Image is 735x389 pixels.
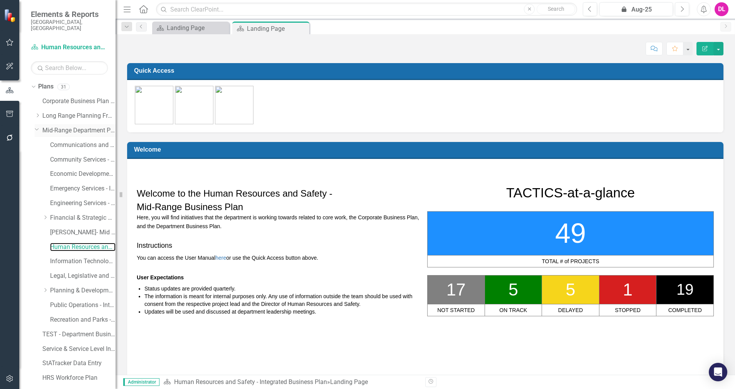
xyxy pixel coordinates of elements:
[42,126,116,135] a: Mid-Range Department Plans
[446,280,466,299] span: 17
[137,188,332,199] span: Welcome to the Human Resources and Safety -
[154,23,227,33] a: Landing Page
[668,307,702,313] span: COMPLETED
[50,228,116,237] a: [PERSON_NAME]- Mid Range Business Plan
[42,112,116,120] a: Long Range Planning Framework
[566,280,575,299] span: 5
[156,3,577,16] input: Search ClearPoint...
[599,2,673,16] button: Aug-25
[123,378,159,386] span: Administrator
[167,23,227,33] div: Landing Page
[50,286,116,295] a: Planning & Development - Integrated Business Plan
[175,86,213,124] img: Assignments.png
[50,199,116,208] a: Engineering Services - Integrated Business Plan
[50,141,116,150] a: Communications and Public Affairs - Integrated Business Plan ([DATE]-[DATE])
[709,363,727,381] div: Open Intercom Messenger
[144,308,423,316] li: Updates will be used and discussed at department leadership meetings.
[42,330,116,339] a: TEST - Department Business Plan
[137,274,184,280] span: User Expectations
[144,285,423,292] li: Status updates are provided quarterly.
[506,185,635,200] span: TACTICS-at-a-glance
[50,170,116,179] a: Economic Development - Integrated Business Plan
[215,255,226,261] a: here
[623,280,633,299] span: 1
[137,202,243,212] span: Mid-Range Business Plan
[247,24,307,33] div: Landing Page
[134,146,719,153] h3: Welcome
[163,378,420,387] div: »
[31,10,108,19] span: Elements & Reports
[50,243,116,252] a: Human Resources and Safety - Integrated Business Plan
[42,97,116,106] a: Corporate Business Plan ([DATE]-[DATE])
[715,2,728,16] button: DL
[50,272,116,280] a: Legal, Legislative and Records Services - Integrated Business Plan
[135,86,173,124] img: CBP-green%20v2.png
[42,374,116,382] a: HRS Workforce Plan
[215,86,253,124] img: Training-green%20v2.png
[42,345,116,354] a: Service & Service Level Inventory
[508,280,518,299] span: 5
[144,292,423,308] li: The information is meant for internal purposes only. Any use of information outside the team shou...
[50,184,116,193] a: Emergency Services - Integrated Business Plan
[137,205,419,249] span: Here, you will find initiatives that the department is working towards related to core work, the ...
[57,83,70,90] div: 31
[537,4,575,15] button: Search
[4,8,17,22] img: ClearPoint Strategy
[42,359,116,368] a: StATracker Data Entry
[602,5,670,14] div: Aug-25
[437,307,475,313] span: NOT STARTED
[548,6,564,12] span: Search
[137,242,172,249] span: Instructions
[50,214,116,222] a: Financial & Strategic Services - Integrated Business Plan
[50,301,116,310] a: Public Operations - Integrated Business Plan
[31,19,108,32] small: [GEOGRAPHIC_DATA], [GEOGRAPHIC_DATA]
[134,67,719,74] h3: Quick Access
[558,307,583,313] span: DELAYED
[50,155,116,164] a: Community Services - Integrated Business Plan
[615,307,641,313] span: STOPPED
[137,255,318,261] span: You can access the User Manual or use the Quick Access button above.
[330,378,368,386] div: Landing Page
[38,82,54,91] a: Plans
[50,316,116,324] a: Recreation and Parks - Mid Range Business Plan
[676,281,694,298] span: 19
[542,258,599,264] span: TOTAL # of PROJECTS
[499,307,527,313] span: ON TRACK
[174,378,327,386] a: Human Resources and Safety - Integrated Business Plan
[50,257,116,266] a: Information Technology Services - Integrated Business Plan
[31,61,108,75] input: Search Below...
[31,43,108,52] a: Human Resources and Safety - Integrated Business Plan
[555,218,586,249] span: 49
